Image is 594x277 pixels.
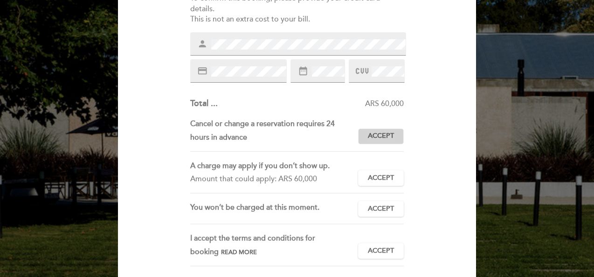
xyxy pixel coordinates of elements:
div: You won’t be charged at this moment. [190,201,359,217]
div: A charge may apply if you don’t show up. [190,159,351,173]
i: credit_card [197,66,207,76]
span: Accept [368,204,394,214]
i: date_range [298,66,308,76]
button: Accept [358,128,404,144]
span: Accept [368,131,394,141]
button: Accept [358,170,404,186]
div: ARS 60,000 [218,99,404,109]
div: Cancel or change a reservation requires 24 hours in advance [190,117,359,144]
button: Accept [358,201,404,217]
i: person [197,39,207,49]
span: Total ... [190,98,218,108]
span: Accept [368,173,394,183]
span: Read more [221,249,257,256]
span: Accept [368,246,394,256]
button: Accept [358,243,404,259]
div: I accept the terms and conditions for booking [190,232,359,259]
div: Amount that could apply: ARS 60,000 [190,172,351,186]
